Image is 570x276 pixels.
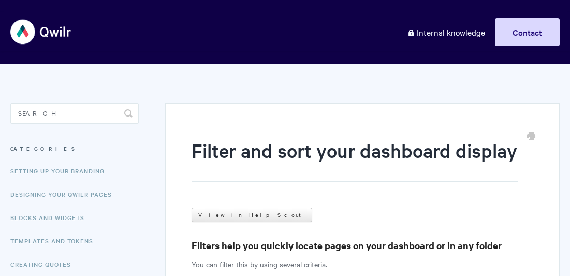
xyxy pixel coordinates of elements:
[10,254,79,274] a: Creating Quotes
[192,258,533,270] p: You can filter this by using several criteria.
[10,230,101,251] a: Templates and Tokens
[10,207,92,228] a: Blocks and Widgets
[10,161,112,181] a: Setting up your Branding
[192,238,533,253] h3: Filters help you quickly locate pages on your dashboard or in any folder
[10,103,139,124] input: Search
[10,12,72,51] img: Qwilr Help Center
[399,18,493,46] a: Internal knowledge
[192,137,518,182] h1: Filter and sort your dashboard display
[495,18,560,46] a: Contact
[10,139,139,158] h3: Categories
[527,131,535,142] a: Print this Article
[192,208,312,222] a: View in Help Scout
[10,184,120,205] a: Designing Your Qwilr Pages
